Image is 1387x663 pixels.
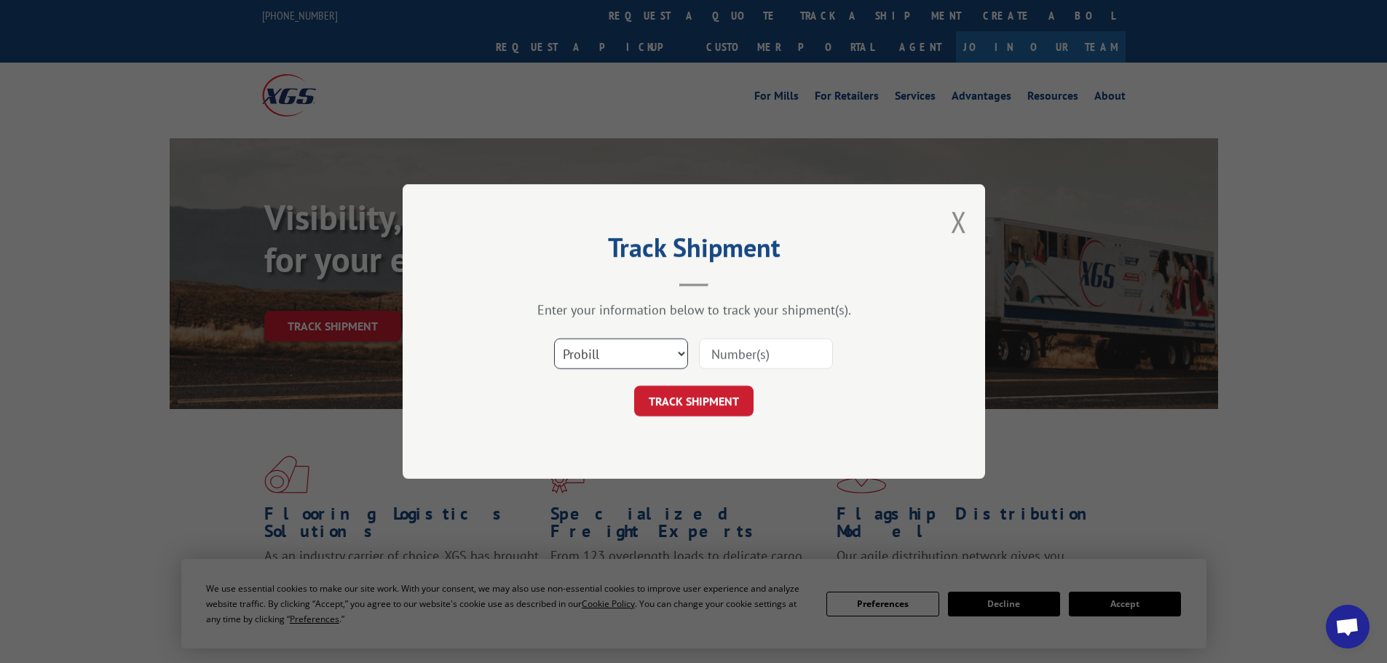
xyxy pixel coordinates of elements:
[475,301,912,318] div: Enter your information below to track your shipment(s).
[1326,605,1370,648] a: Open chat
[699,338,833,369] input: Number(s)
[951,202,967,241] button: Close modal
[475,237,912,265] h2: Track Shipment
[634,386,754,416] button: TRACK SHIPMENT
